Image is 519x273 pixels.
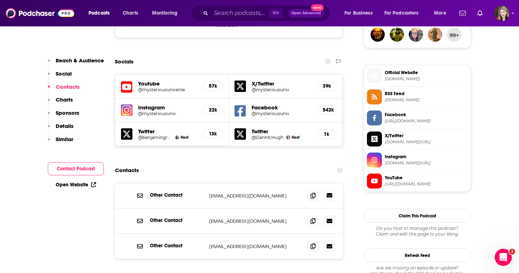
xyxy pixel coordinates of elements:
[311,4,324,11] span: New
[457,7,469,19] a: Show notifications dropdown
[428,27,442,42] img: RicLeP
[385,133,468,139] span: X/Twitter
[6,6,74,20] img: Podchaser - Follow, Share and Rate Podcasts
[252,87,311,92] a: @mysteriousuniv
[339,7,382,19] button: open menu
[175,135,179,139] img: Benjamin Grundy
[367,89,468,104] a: RSS Feed[DOMAIN_NAME]
[434,8,446,18] span: More
[56,182,96,188] a: Open Website
[385,118,468,124] span: https://www.facebook.com/mysteriousuniv
[209,131,217,137] h5: 13k
[147,7,187,19] button: open menu
[367,153,468,168] a: Instagram[DOMAIN_NAME][URL]
[252,111,311,116] h5: @mysteriousuniv
[447,27,461,42] button: 99+
[56,123,74,129] p: Details
[152,8,177,18] span: Monitoring
[48,57,104,70] button: Reach & Audience
[48,162,104,175] button: Contact Podcast
[56,136,73,143] p: Similar
[56,83,80,90] p: Contacts
[198,5,337,21] div: Search podcasts, credits, & more...
[367,132,468,146] a: X/Twitter[DOMAIN_NAME][URL]
[385,76,468,82] span: mysteriousuniverse.org
[288,9,324,17] button: Open AdvancedNew
[252,80,311,87] h5: X/Twitter
[385,112,468,118] span: Facebook
[364,226,471,237] div: Claim and edit this page to your liking.
[385,175,468,181] span: YouTube
[385,69,468,76] span: Official Website
[48,123,74,136] button: Details
[292,135,299,140] span: Host
[56,57,104,64] p: Reach & Audience
[495,249,512,266] iframe: Intercom live chat
[269,9,282,18] span: ⌘ K
[384,8,419,18] span: For Podcasters
[123,8,138,18] span: Charts
[385,154,468,160] span: Instagram
[364,209,471,223] button: Claim This Podcast
[138,87,197,92] a: @mysteriousuniverse
[390,27,404,42] img: maculloch.robert
[364,248,471,262] button: Refresh Feed
[150,192,203,198] p: Other Contact
[409,27,423,42] img: abeckmancifw
[494,5,510,21] button: Show profile menu
[181,135,188,140] span: Host
[48,109,79,123] button: Sponsors
[429,7,455,19] button: open menu
[252,135,283,140] a: @DanMcHugh
[150,243,203,249] p: Other Contact
[209,107,217,113] h5: 22k
[367,68,468,83] a: Official Website[DOMAIN_NAME]
[209,83,217,89] h5: 57k
[138,80,197,87] h5: Youtube
[211,7,269,19] input: Search podcasts, credits, & more...
[252,128,311,135] h5: Twitter
[150,217,203,223] p: Other Contact
[252,104,311,111] h5: Facebook
[56,109,79,116] p: Sponsors
[89,8,110,18] span: Podcasts
[138,104,197,111] h5: Instagram
[371,27,385,42] img: CrimesFromTheEast
[344,8,373,18] span: For Business
[209,193,302,199] p: [EMAIL_ADDRESS][DOMAIN_NAME]
[115,164,139,177] h2: Contacts
[209,218,302,224] p: [EMAIL_ADDRESS][DOMAIN_NAME]
[323,83,331,89] h5: 39k
[385,97,468,103] span: feeds.megaphone.fm
[56,70,72,77] p: Social
[367,174,468,189] a: YouTube[URL][DOMAIN_NAME]
[48,83,80,97] button: Contacts
[323,131,331,137] h5: 1k
[494,5,510,21] span: Logged in as galaxygirl
[209,243,302,249] p: [EMAIL_ADDRESS][DOMAIN_NAME]
[494,5,510,21] img: User Profile
[138,128,197,135] h5: Twitter
[115,55,133,68] h2: Socials
[48,96,73,109] button: Charts
[323,107,331,113] h5: 542k
[286,135,290,139] img: Dan McHugh
[385,139,468,145] span: twitter.com/mysteriousuniv
[48,136,73,149] button: Similar
[56,96,73,103] p: Charts
[121,104,132,116] img: iconImage
[509,249,515,254] span: 1
[84,7,119,19] button: open menu
[138,135,172,140] a: @benjamingrundy
[385,91,468,97] span: RSS Feed
[138,111,197,116] a: @mysteriousuniv
[367,110,468,125] a: Facebook[URL][DOMAIN_NAME]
